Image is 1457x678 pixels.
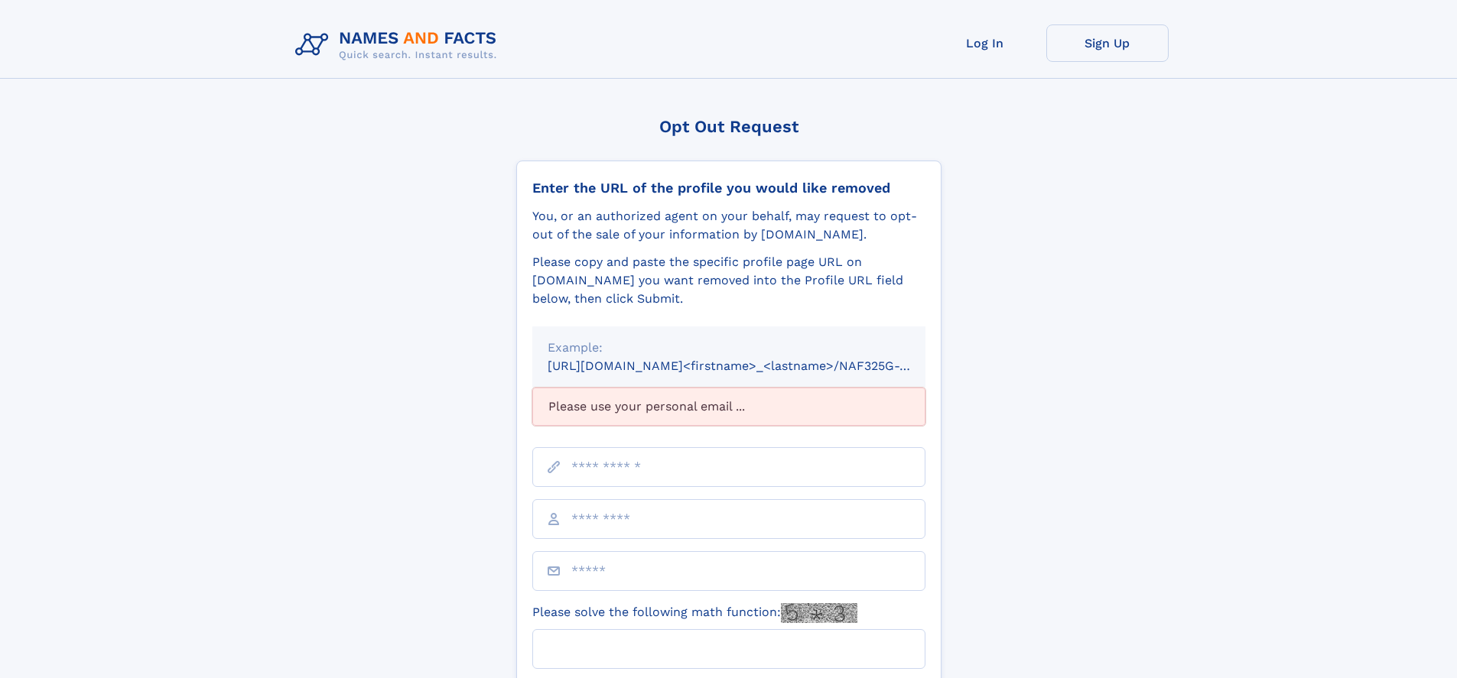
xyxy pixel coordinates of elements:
div: Example: [548,339,910,357]
div: Please copy and paste the specific profile page URL on [DOMAIN_NAME] you want removed into the Pr... [532,253,925,308]
label: Please solve the following math function: [532,603,857,623]
a: Sign Up [1046,24,1169,62]
small: [URL][DOMAIN_NAME]<firstname>_<lastname>/NAF325G-xxxxxxxx [548,358,955,373]
div: Enter the URL of the profile you would like removed [532,180,925,196]
div: Opt Out Request [516,117,942,136]
a: Log In [924,24,1046,62]
img: Logo Names and Facts [289,24,509,66]
div: You, or an authorized agent on your behalf, may request to opt-out of the sale of your informatio... [532,207,925,244]
div: Please use your personal email ... [532,388,925,426]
